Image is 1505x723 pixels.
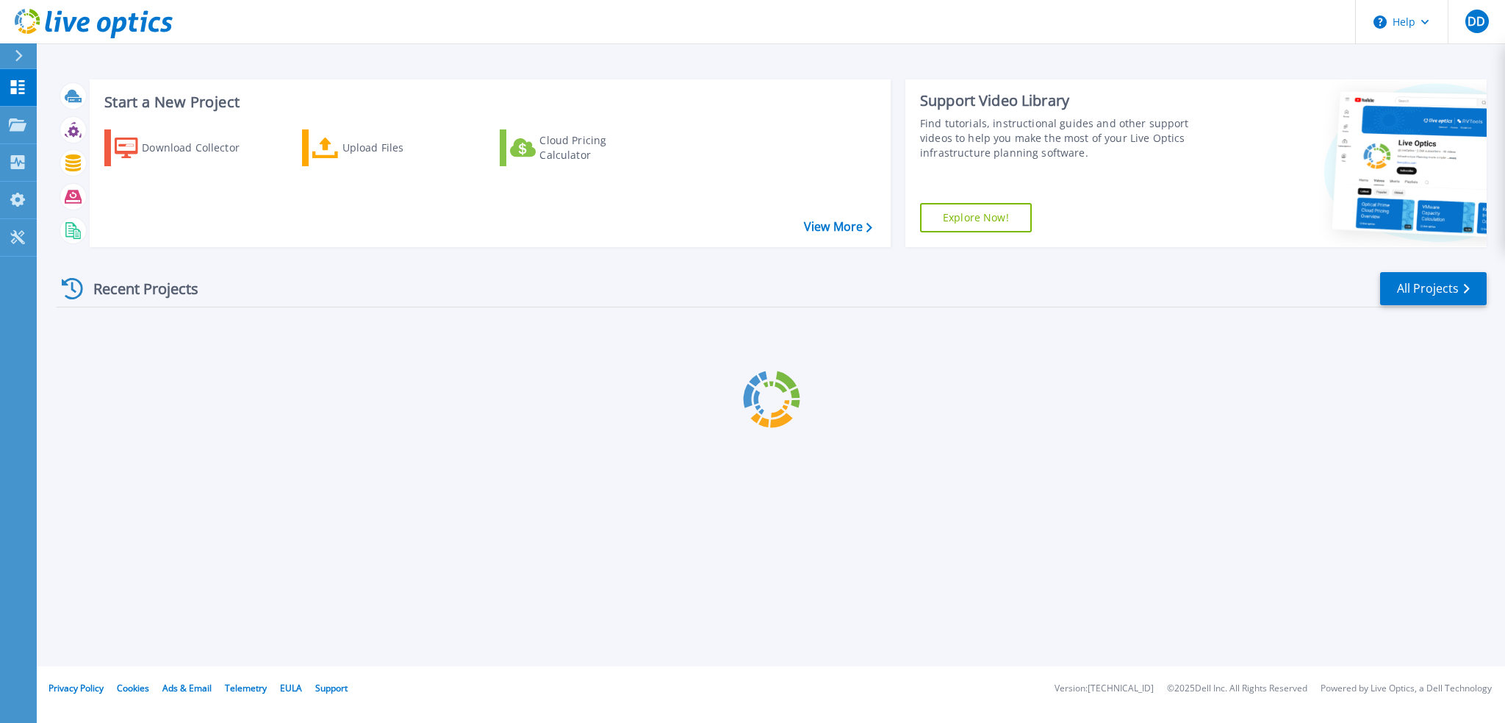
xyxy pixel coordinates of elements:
[804,220,872,234] a: View More
[1468,15,1485,27] span: DD
[500,129,664,166] a: Cloud Pricing Calculator
[1167,684,1307,694] li: © 2025 Dell Inc. All Rights Reserved
[162,682,212,694] a: Ads & Email
[302,129,466,166] a: Upload Files
[920,203,1032,232] a: Explore Now!
[315,682,348,694] a: Support
[1321,684,1492,694] li: Powered by Live Optics, a Dell Technology
[104,94,872,110] h3: Start a New Project
[920,91,1218,110] div: Support Video Library
[104,129,268,166] a: Download Collector
[280,682,302,694] a: EULA
[539,133,657,163] div: Cloud Pricing Calculator
[1055,684,1154,694] li: Version: [TECHNICAL_ID]
[117,682,149,694] a: Cookies
[57,271,218,307] div: Recent Projects
[225,682,267,694] a: Telemetry
[920,116,1218,160] div: Find tutorials, instructional guides and other support videos to help you make the most of your L...
[342,133,460,163] div: Upload Files
[49,682,104,694] a: Privacy Policy
[1380,272,1487,305] a: All Projects
[142,133,259,163] div: Download Collector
